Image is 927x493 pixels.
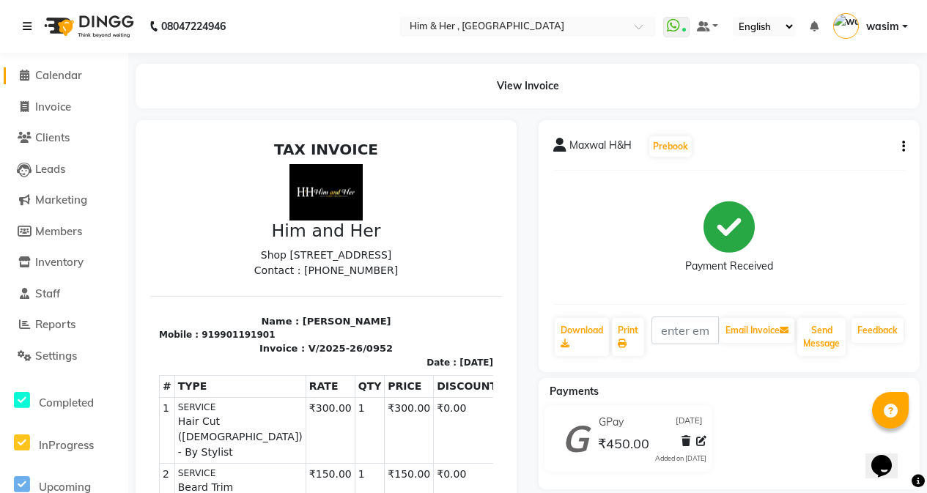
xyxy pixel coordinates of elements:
p: Invoice : V/2025-26/0952 [9,207,343,221]
th: QTY [204,240,234,262]
span: Calendar [35,68,82,82]
td: ₹150.00 [234,329,284,364]
a: Feedback [852,318,904,343]
a: Settings [4,348,125,365]
span: wasim [866,19,899,34]
span: GPay [599,415,624,430]
td: 1 [204,329,234,364]
span: Completed [39,396,94,409]
div: SUBTOTAL [204,374,278,389]
div: GRAND TOTAL [204,404,278,435]
input: enter email [651,316,719,344]
p: Shop [STREET_ADDRESS] [9,113,343,128]
iframe: chat widget [865,434,912,478]
img: wasim [833,13,859,39]
p: Contact : [PHONE_NUMBER] [9,128,343,144]
a: Calendar [4,67,125,84]
span: Staff [35,286,60,300]
a: Marketing [4,192,125,209]
span: ₹450.00 [598,435,649,456]
a: Print [612,318,644,356]
h3: Him and Her [9,86,343,106]
span: Inventory [35,255,84,269]
a: Invoice [4,99,125,116]
h2: TAX INVOICE [9,6,343,23]
a: Download [555,318,609,356]
th: PRICE [234,240,284,262]
span: Marketing [35,193,87,207]
button: Email Invoice [720,318,794,343]
span: Invoice [35,100,71,114]
td: 1 [10,262,25,328]
button: Send Message [797,318,846,356]
td: ₹150.00 [155,329,204,364]
div: [DATE] [309,221,343,234]
th: DISCOUNT [284,240,350,262]
a: Clients [4,130,125,147]
span: Beard Trim [28,345,152,360]
span: Reports [35,317,75,331]
span: InProgress [39,438,94,452]
th: TYPE [24,240,155,262]
td: ₹300.00 [155,262,204,328]
div: Added on [DATE] [655,453,706,464]
div: ₹450.00 [278,374,352,389]
th: RATE [155,240,204,262]
img: logo [37,6,138,47]
small: SERVICE [28,332,152,345]
a: Leads [4,161,125,178]
button: Prebook [649,136,692,157]
p: Name : [PERSON_NAME] [9,179,343,194]
b: 08047224946 [161,6,226,47]
a: Inventory [4,254,125,271]
div: NET [204,389,278,404]
th: # [10,240,25,262]
div: ₹450.00 [278,404,352,435]
td: 2 [10,329,25,364]
span: [DATE] [676,415,703,430]
small: SERVICE [28,266,152,279]
td: 1 [204,262,234,328]
span: Hair Cut ([DEMOGRAPHIC_DATA]) - By Stylist [28,279,152,325]
td: ₹300.00 [234,262,284,328]
div: 919901191901 [51,193,125,207]
div: Mobile : [9,193,48,207]
div: Date : [276,221,306,234]
div: ₹450.00 [278,389,352,404]
a: Staff [4,286,125,303]
span: Maxwal H&H [569,138,632,158]
div: View Invoice [136,64,920,108]
span: Members [35,224,82,238]
a: Members [4,223,125,240]
td: ₹0.00 [284,329,350,364]
a: Reports [4,316,125,333]
span: Settings [35,349,77,363]
span: Payments [550,385,599,398]
span: Clients [35,130,70,144]
td: ₹0.00 [284,262,350,328]
span: Leads [35,162,65,176]
div: Payment Received [685,259,773,274]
